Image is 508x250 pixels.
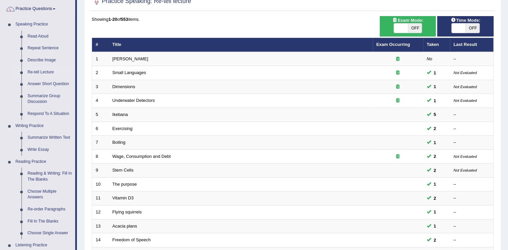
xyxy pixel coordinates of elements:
a: Summarize Group Discussion [25,90,75,108]
div: – [454,181,490,188]
small: Not Evaluated [454,154,477,159]
a: Underwater Detectors [112,98,155,103]
th: # [92,38,109,52]
a: Small Languages [112,70,146,75]
a: Exam Occurring [376,42,410,47]
b: 1-20 [108,17,117,22]
a: The purpose [112,182,137,187]
a: Boiling [112,140,126,145]
div: Exam occurring question [376,56,419,62]
div: Show exams occurring in exams [380,16,436,37]
b: 553 [121,17,128,22]
span: You can still take this question [431,181,439,188]
td: 6 [92,122,109,136]
td: 12 [92,205,109,219]
small: Not Evaluated [454,85,477,89]
div: – [454,126,490,132]
th: Title [109,38,373,52]
a: Fill In The Blanks [25,215,75,228]
small: Not Evaluated [454,99,477,103]
td: 3 [92,80,109,94]
a: Exercising [112,126,133,131]
th: Last Result [450,38,494,52]
td: 7 [92,136,109,150]
td: 1 [92,52,109,66]
td: 14 [92,233,109,247]
span: You can still take this question [431,83,439,90]
span: You can still take this question [431,125,439,132]
a: Choose Single Answer [25,227,75,239]
div: – [454,209,490,215]
div: Exam occurring question [376,84,419,90]
em: No [427,56,432,61]
small: Not Evaluated [454,71,477,75]
a: Repeat Sentence [25,42,75,54]
span: You can still take this question [431,97,439,104]
div: – [454,223,490,230]
div: Exam occurring question [376,70,419,76]
span: You can still take this question [431,237,439,244]
div: – [454,237,490,243]
a: Read Aloud [25,30,75,43]
div: Exam occurring question [376,153,419,160]
span: OFF [408,23,422,33]
a: Re-order Paragraphs [25,203,75,215]
span: You can still take this question [431,69,439,76]
a: Re-tell Lecture [25,66,75,78]
a: Answer Short Question [25,78,75,90]
a: Summarize Written Text [25,132,75,144]
span: You can still take this question [431,111,439,118]
a: Dimensions [112,84,135,89]
a: Freedom of Speech [112,237,151,242]
div: – [454,112,490,118]
span: OFF [465,23,479,33]
td: 4 [92,94,109,108]
span: You can still take this question [431,223,439,230]
a: Describe Image [25,54,75,66]
small: Not Evaluated [454,168,477,172]
a: Vitamin D3 [112,195,134,200]
th: Taken [423,38,450,52]
a: Reading & Writing: Fill In The Blanks [25,168,75,185]
div: – [454,56,490,62]
div: Exam occurring question [376,98,419,104]
a: Writing Practice [12,120,75,132]
span: Time Mode: [448,17,483,24]
a: Choose Multiple Answers [25,186,75,203]
span: Exam Mode: [389,17,426,24]
div: – [454,195,490,201]
span: You can still take this question [431,167,439,174]
a: Respond To A Situation [25,108,75,120]
td: 10 [92,177,109,191]
a: [PERSON_NAME] [112,56,148,61]
td: 13 [92,219,109,233]
td: 5 [92,108,109,122]
td: 11 [92,191,109,205]
a: Ikebana [112,112,128,117]
div: Showing of items. [92,16,494,22]
a: Acacia plans [112,224,137,229]
span: You can still take this question [431,153,439,160]
span: You can still take this question [431,208,439,215]
td: 2 [92,66,109,80]
a: Speaking Practice [12,18,75,30]
a: Wage, Consumption and Debt [112,154,171,159]
a: Reading Practice [12,156,75,168]
td: 8 [92,149,109,164]
span: You can still take this question [431,195,439,202]
a: Flying squirrels [112,209,142,214]
a: Stem Cells [112,168,134,173]
a: Write Essay [25,144,75,156]
td: 9 [92,164,109,178]
span: You can still take this question [431,139,439,146]
div: – [454,139,490,146]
